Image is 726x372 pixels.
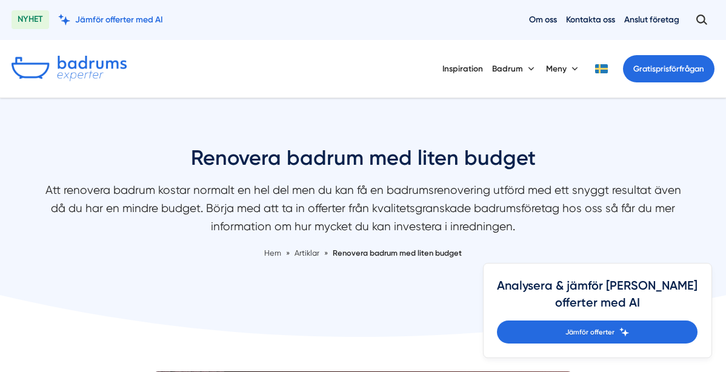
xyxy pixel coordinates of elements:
a: Hem [264,248,281,257]
h4: Analysera & jämför [PERSON_NAME] offerter med AI [497,277,698,321]
span: NYHET [12,10,49,29]
a: Jämför offerter [497,321,698,344]
span: » [286,247,290,259]
span: » [324,247,328,259]
a: Anslut företag [624,14,679,25]
button: Meny [546,53,581,84]
a: Gratisprisförfrågan [623,55,714,82]
p: Att renovera badrum kostar normalt en hel del men du kan få en badrumsrenovering utförd med ett s... [42,181,684,241]
a: Om oss [529,14,557,25]
img: Badrumsexperter.se logotyp [12,56,127,81]
a: Renovera badrum med liten budget [333,248,462,257]
a: Jämför offerter med AI [58,14,163,25]
a: Artiklar [295,248,321,257]
span: Jämför offerter med AI [75,14,163,25]
a: Kontakta oss [566,14,615,25]
span: Jämför offerter [565,327,614,337]
h1: Renovera badrum med liten budget [42,144,684,181]
span: Gratis [633,64,656,73]
nav: Breadcrumb [42,247,684,259]
span: Artiklar [295,248,319,257]
a: Inspiration [442,53,483,84]
button: Badrum [492,53,537,84]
